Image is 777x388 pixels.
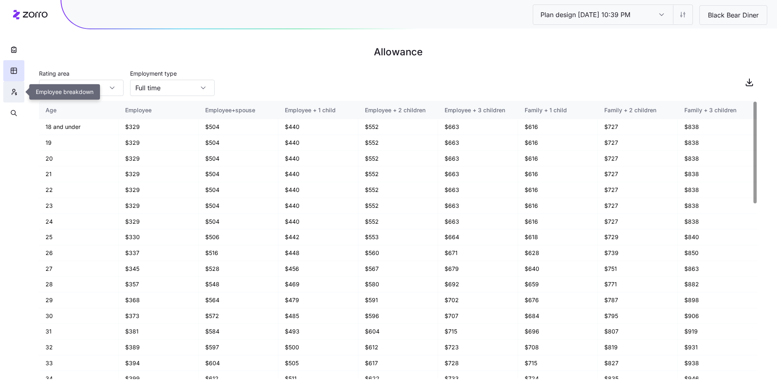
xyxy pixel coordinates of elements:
td: $663 [438,214,518,230]
td: $715 [518,355,598,371]
td: 18 and under [39,119,119,135]
td: $440 [278,182,358,198]
td: $707 [438,308,518,324]
td: $552 [358,214,438,230]
td: $597 [199,340,278,355]
td: $739 [598,245,677,261]
td: $389 [119,340,198,355]
td: $664 [438,229,518,245]
td: $702 [438,292,518,308]
td: $727 [598,135,677,151]
td: $882 [678,277,758,292]
td: $727 [598,198,677,214]
td: $838 [678,166,758,182]
td: $728 [438,355,518,371]
td: $733 [438,371,518,387]
td: $727 [598,151,677,167]
td: $938 [678,355,758,371]
td: $622 [358,371,438,387]
span: Black Bear Diner [701,10,765,20]
td: $479 [278,292,358,308]
td: $456 [278,261,358,277]
td: $838 [678,151,758,167]
td: $368 [119,292,198,308]
td: $729 [598,229,677,245]
td: 27 [39,261,119,277]
td: $596 [358,308,438,324]
td: $850 [678,245,758,261]
td: $329 [119,135,198,151]
td: $329 [119,119,198,135]
td: $659 [518,277,598,292]
td: $617 [358,355,438,371]
h1: Allowance [39,42,757,62]
td: $692 [438,277,518,292]
div: Employee + 1 child [285,106,351,115]
td: $616 [518,166,598,182]
td: 20 [39,151,119,167]
td: $708 [518,340,598,355]
td: $493 [278,324,358,340]
td: $640 [518,261,598,277]
td: 23 [39,198,119,214]
td: $584 [199,324,278,340]
td: $580 [358,277,438,292]
td: $840 [678,229,758,245]
td: $591 [358,292,438,308]
td: $616 [518,151,598,167]
td: $504 [199,151,278,167]
td: $552 [358,151,438,167]
td: 22 [39,182,119,198]
td: $329 [119,214,198,230]
td: $679 [438,261,518,277]
td: $612 [358,340,438,355]
td: $919 [678,324,758,340]
td: $616 [518,214,598,230]
td: $727 [598,214,677,230]
div: Employee [125,106,191,115]
td: $663 [438,119,518,135]
td: $684 [518,308,598,324]
div: Family + 3 children [684,106,751,115]
td: $552 [358,119,438,135]
td: $329 [119,198,198,214]
td: $560 [358,245,438,261]
td: $329 [119,182,198,198]
td: $807 [598,324,677,340]
td: $440 [278,214,358,230]
td: $727 [598,166,677,182]
td: $787 [598,292,677,308]
td: 26 [39,245,119,261]
td: $838 [678,135,758,151]
div: Employee + 2 children [365,106,431,115]
td: $715 [438,324,518,340]
td: $663 [438,182,518,198]
td: $771 [598,277,677,292]
td: $663 [438,151,518,167]
td: $564 [199,292,278,308]
td: 33 [39,355,119,371]
td: $448 [278,245,358,261]
td: $440 [278,151,358,167]
td: $795 [598,308,677,324]
td: $931 [678,340,758,355]
td: 31 [39,324,119,340]
td: $357 [119,277,198,292]
td: $381 [119,324,198,340]
td: $394 [119,355,198,371]
td: $329 [119,151,198,167]
div: Family + 1 child [525,106,591,115]
td: $727 [598,182,677,198]
td: $552 [358,166,438,182]
td: 30 [39,308,119,324]
td: 34 [39,371,119,387]
td: $345 [119,261,198,277]
td: $663 [438,166,518,182]
td: $663 [438,198,518,214]
td: $628 [518,245,598,261]
td: $329 [119,166,198,182]
td: $723 [438,340,518,355]
td: $552 [358,135,438,151]
td: $528 [199,261,278,277]
td: $553 [358,229,438,245]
